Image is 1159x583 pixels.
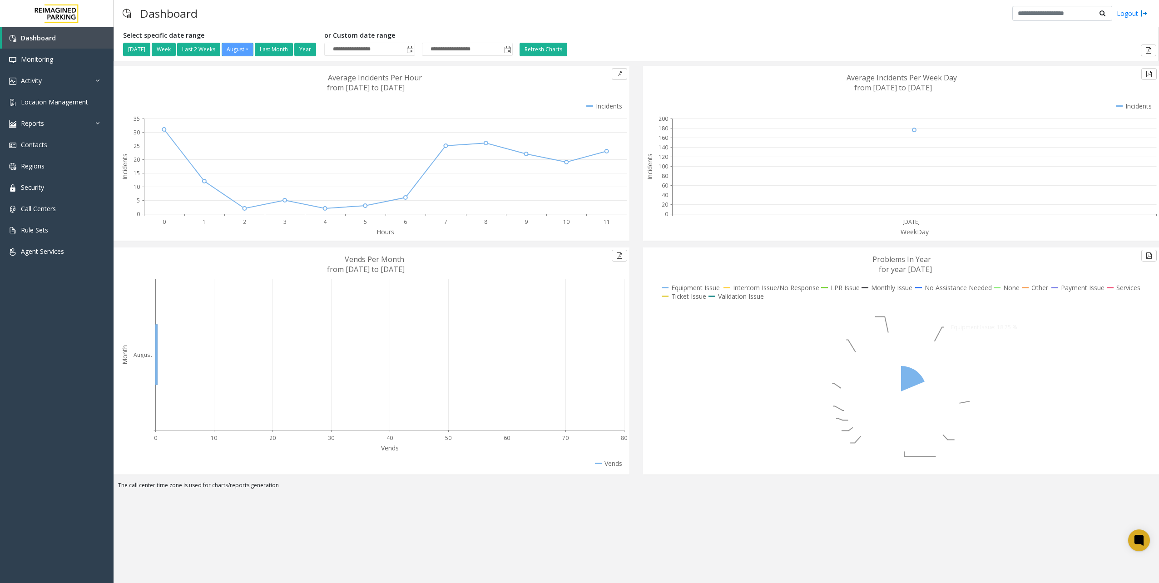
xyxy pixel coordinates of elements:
[323,218,327,226] text: 4
[134,128,140,136] text: 30
[520,43,567,56] button: Refresh Charts
[134,183,140,191] text: 10
[136,2,202,25] h3: Dashboard
[114,481,1159,494] div: The call center time zone is used for charts/reports generation
[659,134,668,142] text: 160
[327,264,405,274] text: from [DATE] to [DATE]
[2,27,114,49] a: Dashboard
[612,250,627,262] button: Export to pdf
[662,172,668,180] text: 80
[255,43,293,56] button: Last Month
[134,115,140,123] text: 35
[376,227,394,236] text: Hours
[901,227,929,236] text: WeekDay
[9,56,16,64] img: 'icon'
[659,153,668,161] text: 120
[444,218,447,226] text: 7
[9,206,16,213] img: 'icon'
[405,43,415,56] span: Toggle popup
[563,218,570,226] text: 10
[222,43,253,56] button: August
[364,218,367,226] text: 5
[327,83,405,93] text: from [DATE] to [DATE]
[662,191,668,199] text: 40
[21,119,44,128] span: Reports
[120,153,129,180] text: Incidents
[659,124,668,132] text: 180
[854,83,932,93] text: from [DATE] to [DATE]
[604,218,610,226] text: 11
[612,68,627,80] button: Export to pdf
[243,218,246,226] text: 2
[21,76,42,85] span: Activity
[294,43,316,56] button: Year
[134,142,140,150] text: 25
[562,434,569,442] text: 70
[123,32,317,40] h5: Select specific date range
[662,201,668,208] text: 20
[345,254,404,264] text: Vends Per Month
[324,32,513,40] h5: or Custom date range
[283,218,287,226] text: 3
[123,2,131,25] img: pageIcon
[9,163,16,170] img: 'icon'
[21,226,48,234] span: Rule Sets
[1117,9,1148,18] a: Logout
[21,55,53,64] span: Monitoring
[137,210,140,218] text: 0
[9,142,16,149] img: 'icon'
[381,444,399,452] text: Vends
[9,78,16,85] img: 'icon'
[502,43,512,56] span: Toggle popup
[645,153,654,180] text: Incidents
[445,434,451,442] text: 50
[525,218,528,226] text: 9
[404,218,407,226] text: 6
[9,248,16,256] img: 'icon'
[872,254,931,264] text: Problems In Year
[203,218,206,226] text: 1
[1141,250,1157,262] button: Export to pdf
[951,323,1017,331] text: Equipment Issue: 18.75 %
[134,351,152,359] text: August
[328,73,422,83] text: Average Incidents Per Hour
[154,434,157,442] text: 0
[504,434,510,442] text: 60
[1141,68,1157,80] button: Export to pdf
[847,73,957,83] text: Average Incidents Per Week Day
[21,183,44,192] span: Security
[21,98,88,106] span: Location Management
[659,143,668,151] text: 140
[21,162,45,170] span: Regions
[211,434,217,442] text: 10
[484,218,487,226] text: 8
[9,184,16,192] img: 'icon'
[123,43,150,56] button: [DATE]
[21,34,56,42] span: Dashboard
[902,218,920,226] text: [DATE]
[21,247,64,256] span: Agent Services
[21,204,56,213] span: Call Centers
[163,218,166,226] text: 0
[328,434,334,442] text: 30
[152,43,176,56] button: Week
[621,434,627,442] text: 80
[134,156,140,163] text: 20
[9,120,16,128] img: 'icon'
[1140,9,1148,18] img: logout
[9,227,16,234] img: 'icon'
[177,43,220,56] button: Last 2 Weeks
[9,99,16,106] img: 'icon'
[659,115,668,123] text: 200
[879,264,932,274] text: for year [DATE]
[9,35,16,42] img: 'icon'
[21,140,47,149] span: Contacts
[665,210,668,218] text: 0
[269,434,276,442] text: 20
[1141,44,1156,56] button: Export to pdf
[386,434,393,442] text: 40
[120,345,129,365] text: Month
[137,197,140,204] text: 5
[659,163,668,170] text: 100
[134,169,140,177] text: 15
